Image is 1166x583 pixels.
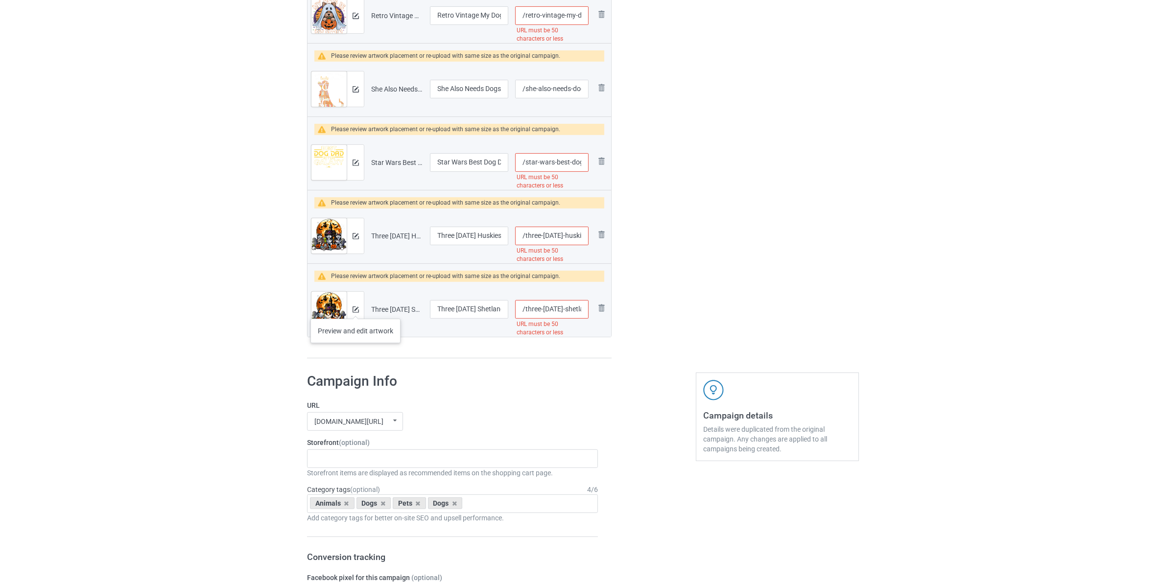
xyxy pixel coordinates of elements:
span: (optional) [350,486,380,493]
div: Add category tags for better on-site SEO and upsell performance. [307,513,598,523]
div: Pets [393,497,426,509]
label: Storefront [307,438,598,447]
span: (optional) [411,574,442,582]
label: Category tags [307,485,380,494]
div: She Also Needs Dogs TShirt.png [371,84,423,94]
img: original.png [311,218,347,260]
div: Star Wars Best Dog Dad in the Galaxy Birthday Fathers Day TShirt.png [371,158,423,167]
div: Details were duplicated from the original campaign. Any changes are applied to all campaigns bein... [703,424,852,454]
img: svg+xml;base64,PD94bWwgdmVyc2lvbj0iMS4wIiBlbmNvZGluZz0iVVRGLTgiPz4KPHN2ZyB3aWR0aD0iMjhweCIgaGVpZ2... [595,229,607,240]
h3: Conversion tracking [307,551,598,562]
div: Animals [310,497,355,509]
div: Retro Vintage My Dog Is My Boo [DATE] Ghost Dog Costume Men Women Kids TShirt.png [371,11,423,21]
img: warning [318,52,331,60]
div: Three [DATE] Shetland Sheepdogs As Witch Mummy Zombie TShirt.png [371,304,423,314]
label: Facebook pixel for this campaign [307,573,598,583]
div: Dogs [357,497,391,509]
img: svg+xml;base64,PD94bWwgdmVyc2lvbj0iMS4wIiBlbmNvZGluZz0iVVRGLTgiPz4KPHN2ZyB3aWR0aD0iMjhweCIgaGVpZ2... [595,82,607,93]
img: svg+xml;base64,PD94bWwgdmVyc2lvbj0iMS4wIiBlbmNvZGluZz0iVVRGLTgiPz4KPHN2ZyB3aWR0aD0iMTRweCIgaGVpZ2... [353,13,359,19]
div: Please review artwork placement or re-upload with same size as the original campaign. [331,197,561,209]
img: original.png [311,71,347,118]
label: URL [307,400,598,410]
img: svg+xml;base64,PD94bWwgdmVyc2lvbj0iMS4wIiBlbmNvZGluZz0iVVRGLTgiPz4KPHN2ZyB3aWR0aD0iMTRweCIgaGVpZ2... [353,160,359,166]
img: svg+xml;base64,PD94bWwgdmVyc2lvbj0iMS4wIiBlbmNvZGluZz0iVVRGLTgiPz4KPHN2ZyB3aWR0aD0iNDJweCIgaGVpZ2... [703,380,724,400]
img: original.png [311,145,347,192]
img: svg+xml;base64,PD94bWwgdmVyc2lvbj0iMS4wIiBlbmNvZGluZz0iVVRGLTgiPz4KPHN2ZyB3aWR0aD0iMjhweCIgaGVpZ2... [595,302,607,314]
div: URL must be 50 characters or less [515,25,589,45]
span: (optional) [339,439,370,446]
img: svg+xml;base64,PD94bWwgdmVyc2lvbj0iMS4wIiBlbmNvZGluZz0iVVRGLTgiPz4KPHN2ZyB3aWR0aD0iMTRweCIgaGVpZ2... [353,233,359,239]
img: svg+xml;base64,PD94bWwgdmVyc2lvbj0iMS4wIiBlbmNvZGluZz0iVVRGLTgiPz4KPHN2ZyB3aWR0aD0iMjhweCIgaGVpZ2... [595,155,607,167]
img: warning [318,273,331,280]
img: warning [318,199,331,207]
div: URL must be 50 characters or less [515,245,589,265]
h3: Campaign details [703,410,852,421]
div: Please review artwork placement or re-upload with same size as the original campaign. [331,124,561,135]
div: Three [DATE] Huskies As Horror Witch Mummy Zombie TShirt.png [371,231,423,241]
img: svg+xml;base64,PD94bWwgdmVyc2lvbj0iMS4wIiBlbmNvZGluZz0iVVRGLTgiPz4KPHN2ZyB3aWR0aD0iMjhweCIgaGVpZ2... [595,8,607,20]
h1: Campaign Info [307,373,598,390]
div: Preview and edit artwork [310,319,401,343]
img: svg+xml;base64,PD94bWwgdmVyc2lvbj0iMS4wIiBlbmNvZGluZz0iVVRGLTgiPz4KPHN2ZyB3aWR0aD0iMTRweCIgaGVpZ2... [353,306,359,313]
img: original.png [311,292,347,334]
img: svg+xml;base64,PD94bWwgdmVyc2lvbj0iMS4wIiBlbmNvZGluZz0iVVRGLTgiPz4KPHN2ZyB3aWR0aD0iMTRweCIgaGVpZ2... [353,86,359,93]
div: Storefront items are displayed as recommended items on the shopping cart page. [307,468,598,478]
div: URL must be 50 characters or less [515,172,589,191]
img: warning [318,126,331,133]
div: [DOMAIN_NAME][URL] [314,418,383,425]
div: URL must be 50 characters or less [515,319,589,338]
div: Dogs [428,497,463,509]
div: Please review artwork placement or re-upload with same size as the original campaign. [331,271,561,282]
div: 4 / 6 [587,485,598,494]
div: Please review artwork placement or re-upload with same size as the original campaign. [331,50,561,62]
